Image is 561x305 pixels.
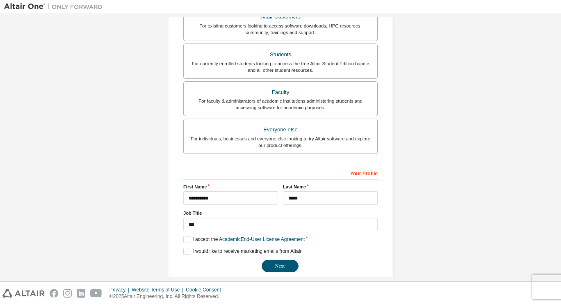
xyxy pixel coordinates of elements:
[219,236,305,242] a: Academic End-User License Agreement
[132,287,186,293] div: Website Terms of Use
[50,289,58,298] img: facebook.svg
[63,289,72,298] img: instagram.svg
[189,23,372,36] div: For existing customers looking to access software downloads, HPC resources, community, trainings ...
[189,60,372,73] div: For currently enrolled students looking to access the free Altair Student Edition bundle and all ...
[183,183,278,190] label: First Name
[4,2,107,11] img: Altair One
[183,166,378,179] div: Your Profile
[183,248,301,255] label: I would like to receive marketing emails from Altair
[183,210,378,216] label: Job Title
[109,293,226,300] p: © 2025 Altair Engineering, Inc. All Rights Reserved.
[186,287,226,293] div: Cookie Consent
[2,289,45,298] img: altair_logo.svg
[109,287,132,293] div: Privacy
[189,135,372,149] div: For individuals, businesses and everyone else looking to try Altair software and explore our prod...
[183,236,305,243] label: I accept the
[262,260,299,272] button: Next
[189,124,372,135] div: Everyone else
[189,98,372,111] div: For faculty & administrators of academic institutions administering students and accessing softwa...
[283,183,378,190] label: Last Name
[77,289,85,298] img: linkedin.svg
[90,289,102,298] img: youtube.svg
[189,49,372,60] div: Students
[189,87,372,98] div: Faculty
